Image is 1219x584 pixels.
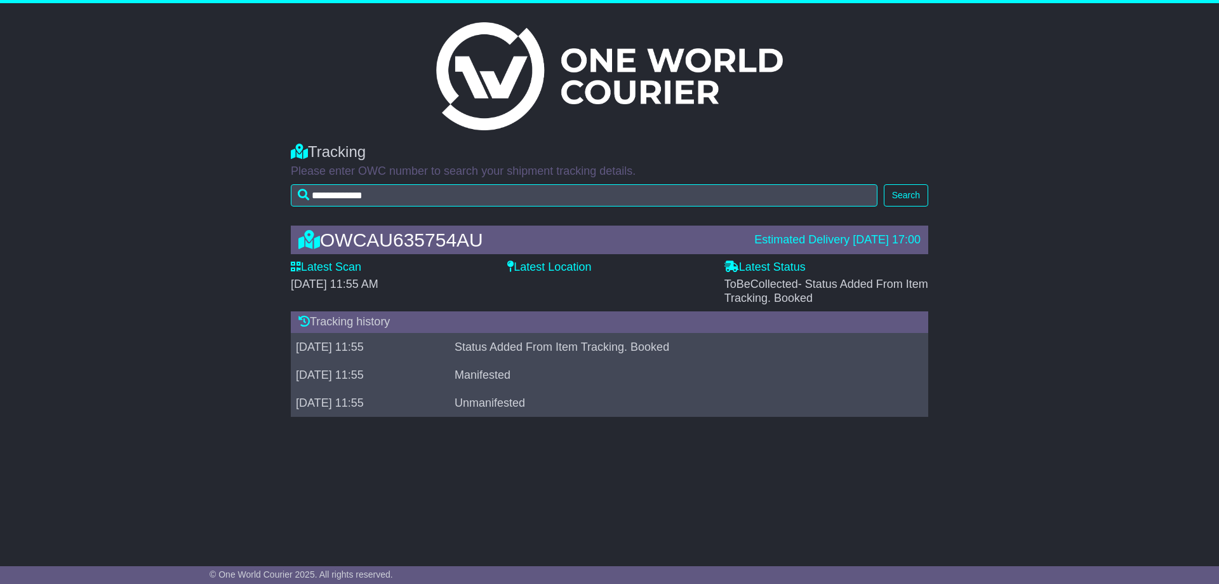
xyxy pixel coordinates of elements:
span: - Status Added From Item Tracking. Booked [724,278,928,304]
label: Latest Location [507,261,591,275]
p: Please enter OWC number to search your shipment tracking details. [291,165,928,179]
td: [DATE] 11:55 [291,389,450,417]
td: Unmanifested [450,389,907,417]
span: [DATE] 11:55 AM [291,278,378,290]
td: [DATE] 11:55 [291,361,450,389]
label: Latest Status [724,261,806,275]
div: Estimated Delivery [DATE] 17:00 [754,233,921,247]
div: OWCAU635754AU [292,229,748,250]
td: [DATE] 11:55 [291,333,450,361]
td: Status Added From Item Tracking. Booked [450,333,907,361]
label: Latest Scan [291,261,361,275]
td: Manifested [450,361,907,389]
button: Search [884,184,928,207]
img: Light [436,22,783,130]
span: © One World Courier 2025. All rights reserved. [210,569,393,580]
span: ToBeCollected [724,278,928,304]
div: Tracking history [291,311,928,333]
div: Tracking [291,143,928,161]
